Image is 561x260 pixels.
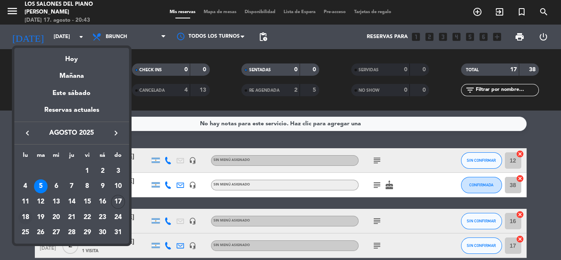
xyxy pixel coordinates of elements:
td: 5 de agosto de 2025 [33,179,49,194]
div: 6 [49,179,63,193]
div: 25 [18,226,32,240]
div: 23 [95,210,109,224]
div: 17 [111,195,125,209]
div: 13 [49,195,63,209]
i: keyboard_arrow_right [111,128,121,138]
div: 28 [65,226,79,240]
div: 14 [65,195,79,209]
td: 27 de agosto de 2025 [48,225,64,241]
div: 21 [65,210,79,224]
th: sábado [95,151,110,163]
th: lunes [18,151,33,163]
div: 31 [111,226,125,240]
div: 18 [18,210,32,224]
div: 3 [111,164,125,178]
td: 28 de agosto de 2025 [64,225,79,241]
td: 1 de agosto de 2025 [79,163,95,179]
div: 9 [95,179,109,193]
td: 23 de agosto de 2025 [95,210,110,225]
i: keyboard_arrow_left [23,128,32,138]
td: 2 de agosto de 2025 [95,163,110,179]
td: 7 de agosto de 2025 [64,179,79,194]
td: 18 de agosto de 2025 [18,210,33,225]
td: 16 de agosto de 2025 [95,194,110,210]
div: 26 [34,226,48,240]
div: 11 [18,195,32,209]
div: 22 [80,210,94,224]
td: 13 de agosto de 2025 [48,194,64,210]
td: 30 de agosto de 2025 [95,225,110,241]
td: AGO. [18,163,79,179]
td: 29 de agosto de 2025 [79,225,95,241]
td: 21 de agosto de 2025 [64,210,79,225]
td: 8 de agosto de 2025 [79,179,95,194]
div: 20 [49,210,63,224]
td: 17 de agosto de 2025 [110,194,126,210]
div: 2 [95,164,109,178]
td: 20 de agosto de 2025 [48,210,64,225]
div: 4 [18,179,32,193]
td: 31 de agosto de 2025 [110,225,126,241]
div: Reservas actuales [14,105,129,122]
div: 10 [111,179,125,193]
td: 24 de agosto de 2025 [110,210,126,225]
td: 22 de agosto de 2025 [79,210,95,225]
td: 19 de agosto de 2025 [33,210,49,225]
td: 6 de agosto de 2025 [48,179,64,194]
div: Mañana [14,65,129,81]
th: domingo [110,151,126,163]
th: miércoles [48,151,64,163]
th: viernes [79,151,95,163]
div: 27 [49,226,63,240]
td: 4 de agosto de 2025 [18,179,33,194]
td: 25 de agosto de 2025 [18,225,33,241]
button: keyboard_arrow_right [109,128,123,138]
th: martes [33,151,49,163]
td: 9 de agosto de 2025 [95,179,110,194]
div: 19 [34,210,48,224]
div: 29 [80,226,94,240]
div: 12 [34,195,48,209]
div: 1 [80,164,94,178]
div: 30 [95,226,109,240]
td: 14 de agosto de 2025 [64,194,79,210]
div: Este sábado [14,82,129,105]
button: keyboard_arrow_left [20,128,35,138]
td: 26 de agosto de 2025 [33,225,49,241]
div: Hoy [14,48,129,65]
td: 10 de agosto de 2025 [110,179,126,194]
td: 3 de agosto de 2025 [110,163,126,179]
div: 8 [80,179,94,193]
td: 12 de agosto de 2025 [33,194,49,210]
div: 15 [80,195,94,209]
div: 7 [65,179,79,193]
th: jueves [64,151,79,163]
span: agosto 2025 [35,128,109,138]
div: 24 [111,210,125,224]
td: 15 de agosto de 2025 [79,194,95,210]
div: 5 [34,179,48,193]
div: 16 [95,195,109,209]
td: 11 de agosto de 2025 [18,194,33,210]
